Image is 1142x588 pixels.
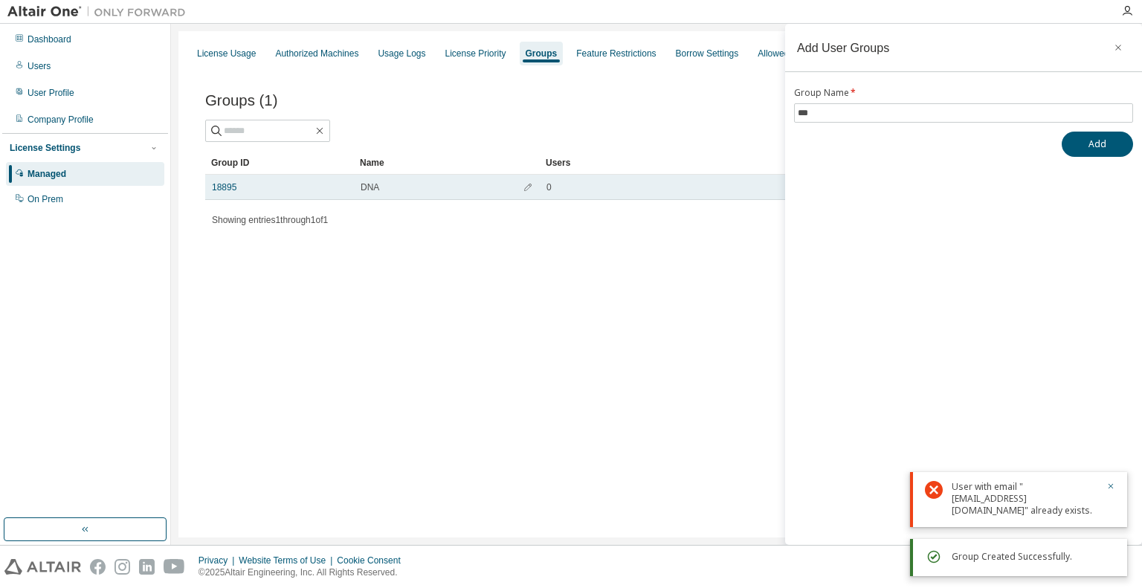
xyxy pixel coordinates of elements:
[197,48,256,59] div: License Usage
[199,555,239,566] div: Privacy
[28,87,74,99] div: User Profile
[164,559,185,575] img: youtube.svg
[546,181,552,193] span: 0
[1062,132,1133,157] button: Add
[4,559,81,575] img: altair_logo.svg
[360,151,534,175] div: Name
[10,142,80,154] div: License Settings
[212,215,328,225] span: Showing entries 1 through 1 of 1
[28,193,63,205] div: On Prem
[378,48,425,59] div: Usage Logs
[758,48,844,59] div: Allowed IP Addresses
[526,48,558,59] div: Groups
[28,168,66,180] div: Managed
[797,42,889,54] div: Add User Groups
[28,114,94,126] div: Company Profile
[139,559,155,575] img: linkedin.svg
[28,60,51,72] div: Users
[239,555,337,566] div: Website Terms of Use
[28,33,71,45] div: Dashboard
[337,555,409,566] div: Cookie Consent
[952,548,1115,566] div: Group Created Successfully.
[211,151,348,175] div: Group ID
[90,559,106,575] img: facebook.svg
[676,48,739,59] div: Borrow Settings
[794,87,1133,99] label: Group Name
[445,48,506,59] div: License Priority
[212,181,236,193] a: 18895
[361,181,379,193] span: DNA
[576,48,656,59] div: Feature Restrictions
[114,559,130,575] img: instagram.svg
[205,92,277,109] span: Groups (1)
[952,481,1097,517] div: User with email "[EMAIL_ADDRESS][DOMAIN_NAME]" already exists.
[7,4,193,19] img: Altair One
[546,151,1066,175] div: Users
[199,566,410,579] p: © 2025 Altair Engineering, Inc. All Rights Reserved.
[275,48,358,59] div: Authorized Machines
